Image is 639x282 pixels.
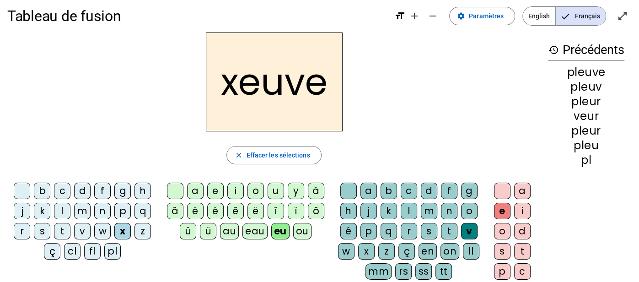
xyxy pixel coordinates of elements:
button: Entrer en plein écran [613,7,632,25]
div: ou [293,223,311,239]
div: d [421,183,437,199]
div: h [340,203,357,219]
div: à [308,183,324,199]
mat-button-toggle-group: Language selection [522,6,606,26]
div: é [207,203,224,219]
div: ç [44,243,60,260]
div: ss [415,263,432,280]
div: c [54,183,70,199]
div: v [74,223,91,239]
div: k [34,203,50,219]
button: Diminuer la taille de la police [424,7,442,25]
div: o [461,203,478,219]
mat-icon: format_size [394,11,405,22]
div: q [134,203,151,219]
div: é [340,223,357,239]
div: x [114,223,131,239]
div: pleuve [548,67,624,78]
div: o [247,183,264,199]
div: ü [200,223,216,239]
div: g [114,183,131,199]
div: n [441,203,457,219]
div: u [268,183,284,199]
div: d [514,223,531,239]
div: w [94,223,111,239]
div: eau [242,223,268,239]
div: a [360,183,377,199]
div: p [360,223,377,239]
div: t [54,223,70,239]
div: s [421,223,437,239]
div: p [114,203,131,219]
div: veur [548,111,624,122]
div: â [167,203,183,219]
h3: Précédents [548,40,624,60]
div: j [14,203,30,219]
div: w [338,243,354,260]
div: ë [247,203,264,219]
div: rs [395,263,412,280]
div: f [94,183,111,199]
div: pl [104,243,121,260]
div: i [514,203,531,219]
div: t [514,243,531,260]
div: ï [288,203,304,219]
div: g [461,183,478,199]
div: c [401,183,417,199]
mat-icon: open_in_full [617,11,628,22]
div: ll [463,243,479,260]
div: pleur [548,125,624,136]
div: au [220,223,239,239]
div: o [494,223,510,239]
div: on [440,243,459,260]
div: fl [84,243,101,260]
div: î [268,203,284,219]
div: z [378,243,395,260]
h2: xeuve [206,33,343,131]
div: h [134,183,151,199]
div: d [74,183,91,199]
div: x [358,243,375,260]
div: r [14,223,30,239]
mat-icon: history [548,44,559,55]
div: b [34,183,50,199]
div: q [381,223,397,239]
div: ç [398,243,415,260]
mat-icon: close [234,151,242,159]
div: e [494,203,510,219]
div: û [180,223,196,239]
button: Effacer les sélections [226,146,321,164]
div: b [381,183,397,199]
div: tt [435,263,452,280]
div: eu [271,223,290,239]
div: t [441,223,457,239]
div: l [401,203,417,219]
button: Paramètres [449,7,515,25]
div: cl [64,243,81,260]
div: pl [548,155,624,166]
div: en [419,243,437,260]
div: f [441,183,457,199]
div: m [74,203,91,219]
div: pleur [548,96,624,107]
div: ô [308,203,324,219]
div: l [54,203,70,219]
div: v [461,223,478,239]
mat-icon: settings [457,12,465,20]
span: English [523,7,555,25]
div: k [381,203,397,219]
div: z [134,223,151,239]
div: è [187,203,204,219]
div: e [207,183,224,199]
mat-icon: remove [427,11,438,22]
div: ê [227,203,244,219]
div: a [187,183,204,199]
div: s [34,223,50,239]
div: p [494,263,510,280]
span: Paramètres [469,11,504,22]
div: s [494,243,510,260]
div: mm [365,263,392,280]
div: pleu [548,140,624,151]
div: n [94,203,111,219]
div: j [360,203,377,219]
